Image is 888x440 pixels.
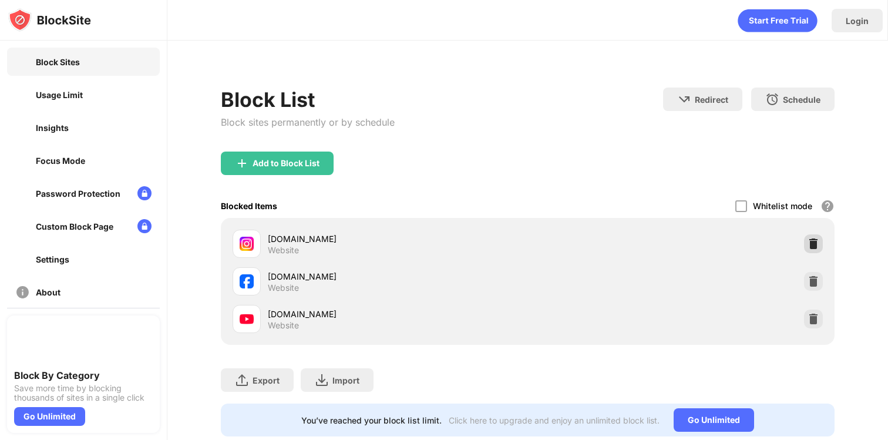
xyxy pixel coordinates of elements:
div: Go Unlimited [14,407,85,426]
div: Usage Limit [36,90,83,100]
div: Focus Mode [36,156,85,166]
div: Block List [221,88,395,112]
img: about-off.svg [15,285,30,300]
img: push-categories.svg [14,323,56,365]
div: Block By Category [14,370,153,381]
div: Settings [36,254,69,264]
img: new-icon.svg [130,90,152,99]
div: Click here to upgrade and enjoy an unlimited block list. [449,415,660,425]
div: Website [268,283,299,293]
div: Import [332,375,359,385]
div: Whitelist mode [753,201,812,211]
div: [DOMAIN_NAME] [268,233,528,245]
div: [DOMAIN_NAME] [268,308,528,320]
div: Schedule [783,95,820,105]
img: customize-block-page-off.svg [15,219,30,234]
div: animation [738,9,818,32]
div: Custom Block Page [36,221,113,231]
img: focus-off.svg [15,153,30,168]
div: About [36,287,60,297]
div: Password Protection [36,189,120,199]
div: [DOMAIN_NAME] [268,270,528,283]
img: time-usage-off.svg [15,88,30,102]
img: favicons [240,237,254,251]
div: Export [253,375,280,385]
img: favicons [240,274,254,288]
div: Insights [36,123,69,133]
div: Blocked Items [221,201,277,211]
div: Redirect [695,95,728,105]
div: Save more time by blocking thousands of sites in a single click [14,384,153,402]
div: Go Unlimited [674,408,754,432]
img: logo-blocksite.svg [8,8,91,32]
div: Block Sites [36,57,80,67]
img: lock-menu.svg [137,219,152,233]
div: You’ve reached your block list limit. [301,415,442,425]
div: Add to Block List [253,159,319,168]
div: Login [846,16,869,26]
img: lock-menu.svg [137,186,152,200]
div: Website [268,320,299,331]
img: new-icon.svg [130,123,152,132]
div: Block sites permanently or by schedule [221,116,395,128]
div: Website [268,245,299,256]
img: block-on.svg [15,55,30,69]
img: password-protection-off.svg [15,186,30,201]
img: x-button.svg [816,415,825,425]
img: insights-off.svg [15,120,30,135]
img: settings-off.svg [15,252,30,267]
img: favicons [240,312,254,326]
